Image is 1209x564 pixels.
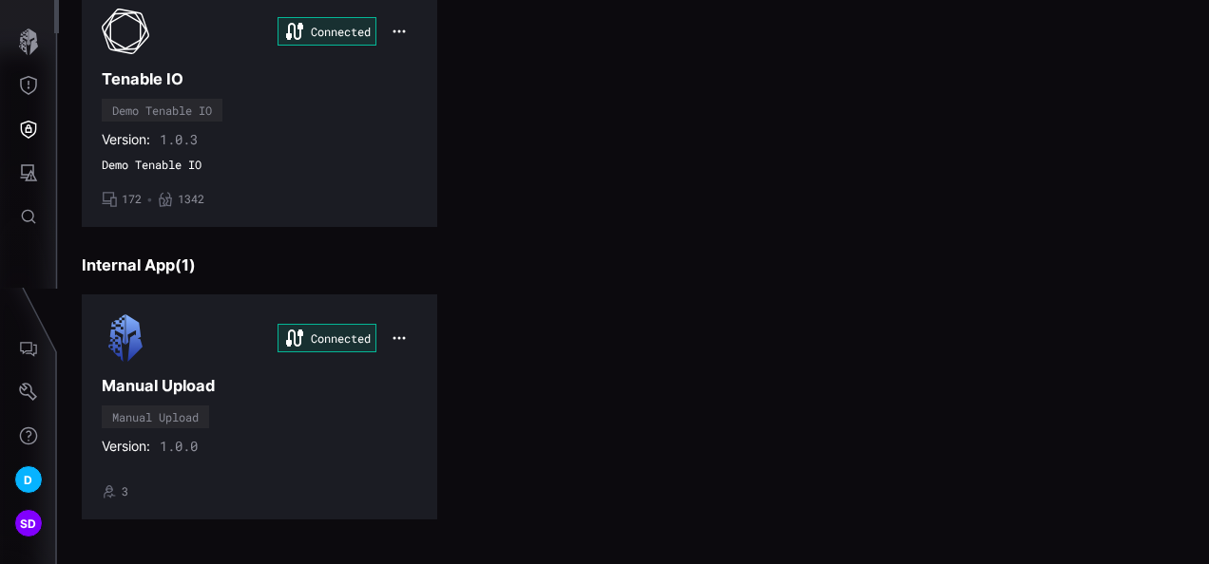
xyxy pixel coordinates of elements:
[178,192,204,207] span: 1342
[278,17,376,46] div: Connected
[122,192,142,207] span: 172
[20,514,37,534] span: SD
[102,158,417,173] span: Demo Tenable IO
[102,69,417,89] h3: Tenable IO
[278,324,376,352] div: Connected
[102,8,149,55] img: Demo Tenable IO
[122,484,128,499] span: 3
[102,131,150,148] span: Version:
[1,458,56,501] button: D
[112,411,199,423] div: Manual Upload
[102,438,150,455] span: Version:
[160,131,198,148] span: 1.0.3
[1,501,56,545] button: SD
[102,376,417,396] h3: Manual Upload
[146,192,153,207] span: •
[160,438,198,455] span: 1.0.0
[82,255,1186,275] h3: Internal App ( 1 )
[112,104,212,116] div: Demo Tenable IO
[24,470,32,490] span: D
[102,314,149,362] img: Manual Upload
